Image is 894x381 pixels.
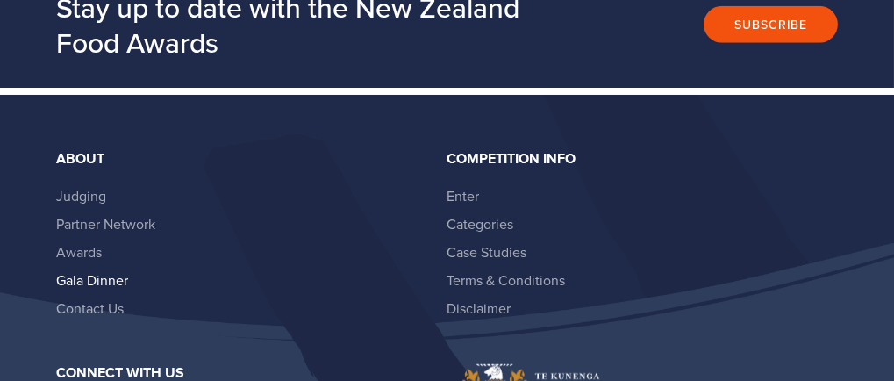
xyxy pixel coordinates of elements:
a: Judging [56,186,106,205]
a: Contact Us [56,298,124,318]
a: Terms & Conditions [447,270,566,290]
div: Competition Info [447,151,824,167]
a: Case Studies [447,242,527,262]
a: Awards [56,242,102,262]
div: About [56,151,433,167]
a: Gala Dinner [56,270,128,290]
a: Categories [447,214,514,234]
a: Disclaimer [447,298,511,318]
a: Enter [447,186,480,205]
a: Partner Network [56,214,155,234]
button: Subscribe [704,6,838,43]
